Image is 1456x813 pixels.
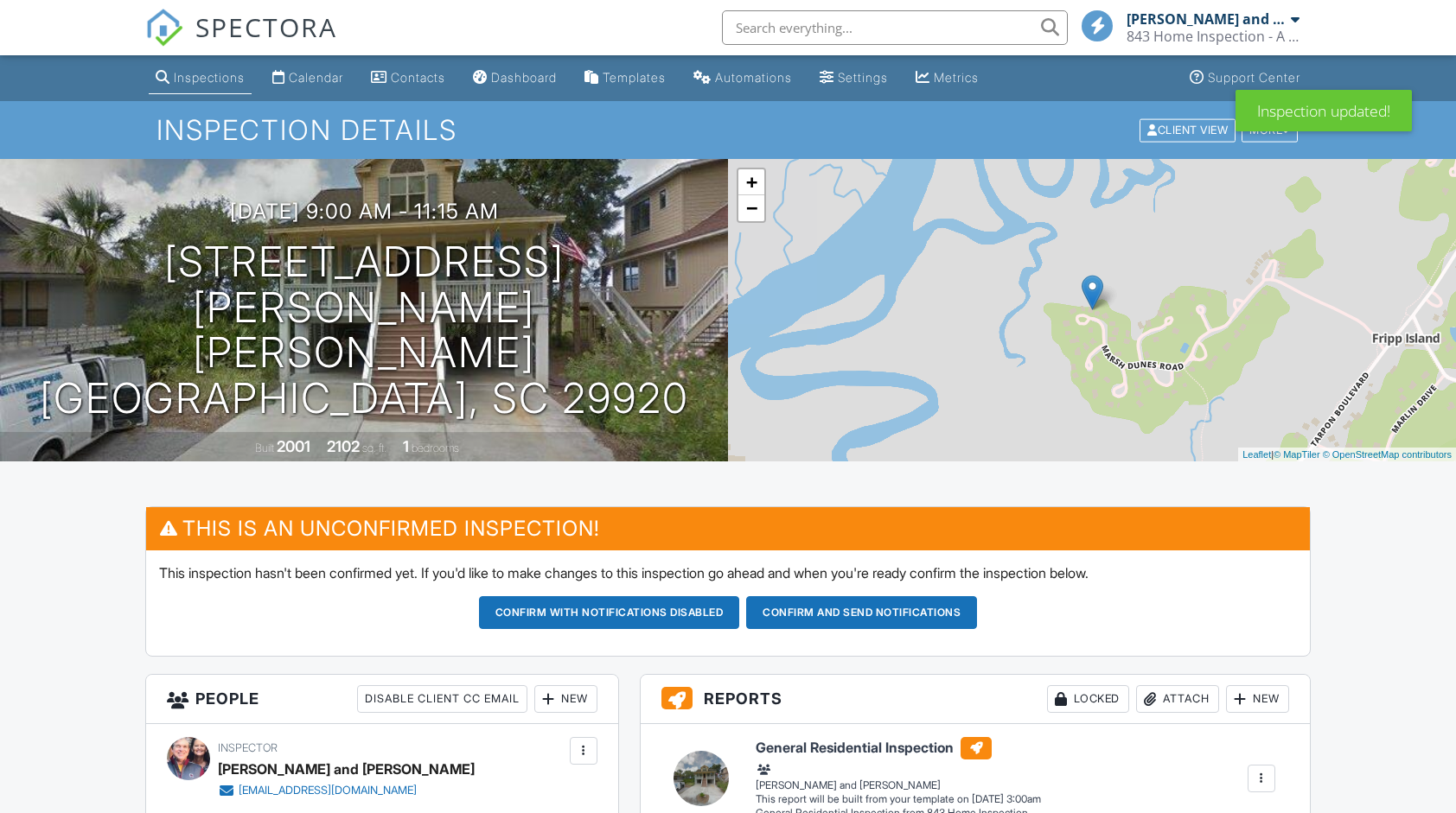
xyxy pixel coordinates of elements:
a: Contacts [364,62,452,94]
div: Dashboard [491,70,557,85]
h1: [STREET_ADDRESS][PERSON_NAME] [PERSON_NAME][GEOGRAPHIC_DATA], SC 29920 [28,239,700,422]
div: [PERSON_NAME] and [PERSON_NAME] [1127,10,1287,28]
button: Confirm with notifications disabled [479,596,740,629]
div: Inspection updated! [1236,90,1412,131]
input: Search everything... [722,10,1068,45]
div: Disable Client CC Email [357,685,527,713]
div: 2102 [327,437,360,455]
button: Confirm and send notifications [746,596,977,629]
a: © MapTiler [1274,449,1320,460]
div: 2001 [277,437,310,455]
h1: Inspection Details [156,115,1300,145]
a: SPECTORA [145,23,337,60]
a: Calendar [265,62,350,94]
span: SPECTORA [195,9,337,45]
a: © OpenStreetMap contributors [1323,449,1452,460]
div: [PERSON_NAME] and [PERSON_NAME] [218,756,475,782]
a: [EMAIL_ADDRESS][DOMAIN_NAME] [218,782,461,799]
a: Templates [578,62,673,94]
div: Locked [1047,685,1129,713]
span: Inspector [218,741,278,754]
div: Attach [1136,685,1219,713]
a: Zoom in [738,169,764,195]
span: bedrooms [412,441,459,454]
div: New [1226,685,1289,713]
div: | [1238,448,1456,462]
div: 1 [403,437,409,455]
div: Client View [1140,118,1236,142]
div: This report will be built from your template on [DATE] 3:00am [756,792,1041,806]
div: 843 Home Inspection - A division of Diakon Services Group Incorporated [1127,28,1300,45]
h3: [DATE] 9:00 am - 11:15 am [230,200,499,223]
img: The Best Home Inspection Software - Spectora [145,9,183,47]
div: Templates [603,70,666,85]
div: Automations [715,70,792,85]
a: Automations (Basic) [686,62,799,94]
a: Leaflet [1242,449,1271,460]
a: Dashboard [466,62,564,94]
a: Support Center [1183,62,1307,94]
a: Metrics [909,62,986,94]
a: Zoom out [738,195,764,221]
h6: General Residential Inspection [756,737,1041,759]
h3: This is an Unconfirmed Inspection! [146,507,1309,549]
div: Metrics [934,70,979,85]
div: Settings [838,70,888,85]
div: Calendar [289,70,343,85]
div: [PERSON_NAME] and [PERSON_NAME] [756,761,1041,792]
a: Client View [1138,123,1240,136]
div: Support Center [1208,70,1300,85]
div: [EMAIL_ADDRESS][DOMAIN_NAME] [239,784,417,797]
div: New [534,685,597,713]
div: Contacts [391,70,445,85]
a: Settings [813,62,895,94]
div: More [1242,118,1298,142]
div: Inspections [174,70,245,85]
h3: People [146,675,617,724]
h3: Reports [641,675,1310,724]
span: sq. ft. [362,441,386,454]
span: Built [255,441,274,454]
p: This inspection hasn't been confirmed yet. If you'd like to make changes to this inspection go ah... [159,563,1296,582]
a: Inspections [149,62,252,94]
